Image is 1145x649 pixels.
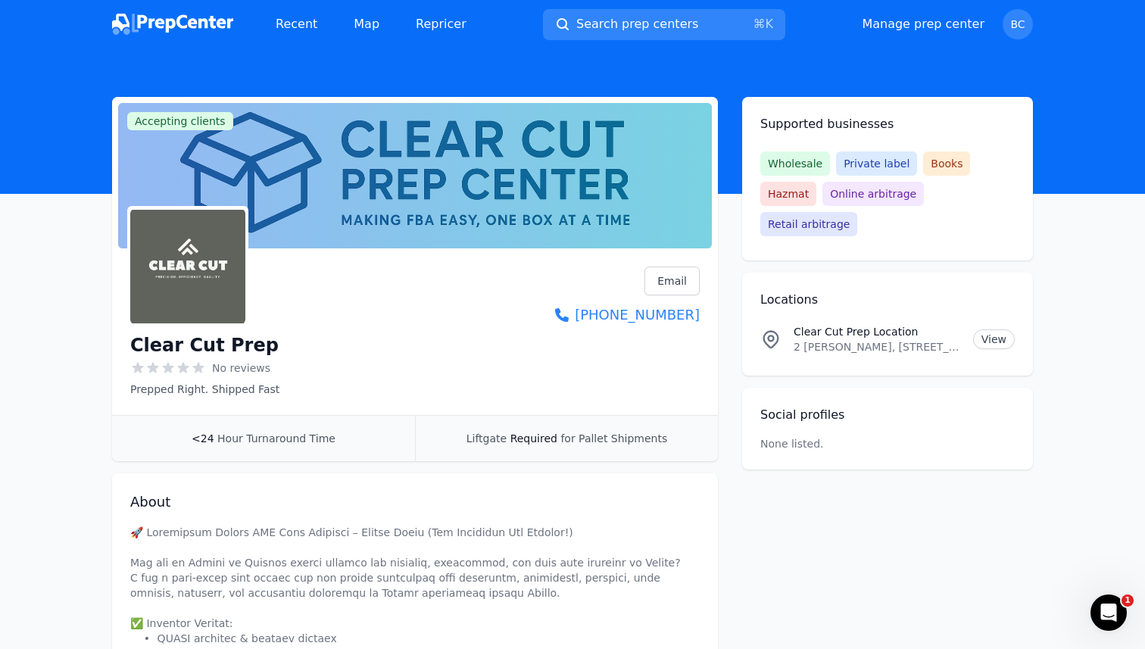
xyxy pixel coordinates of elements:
[192,432,214,445] span: <24
[760,406,1015,424] h2: Social profiles
[130,491,700,513] h2: About
[212,360,270,376] span: No reviews
[217,432,335,445] span: Hour Turnaround Time
[510,432,557,445] span: Required
[130,382,279,397] p: Prepped Right. Shipped Fast
[576,15,698,33] span: Search prep centers
[342,9,392,39] a: Map
[466,432,507,445] span: Liftgate
[555,304,700,326] a: [PHONE_NUMBER]
[766,17,774,31] kbd: K
[753,17,766,31] kbd: ⌘
[794,339,961,354] p: 2 [PERSON_NAME], [STREET_ADDRESS]
[760,115,1015,133] h2: Supported businesses
[127,112,233,130] span: Accepting clients
[794,324,961,339] p: Clear Cut Prep Location
[862,15,984,33] a: Manage prep center
[404,9,479,39] a: Repricer
[644,267,700,295] a: Email
[560,432,667,445] span: for Pallet Shipments
[264,9,329,39] a: Recent
[760,291,1015,309] h2: Locations
[822,182,924,206] span: Online arbitrage
[973,329,1015,349] a: View
[760,182,816,206] span: Hazmat
[1003,9,1033,39] button: BC
[760,436,824,451] p: None listed.
[923,151,970,176] span: Books
[836,151,917,176] span: Private label
[543,9,785,40] button: Search prep centers⌘K
[1122,594,1134,607] span: 1
[130,209,245,324] img: Clear Cut Prep
[130,333,279,357] h1: Clear Cut Prep
[1010,19,1025,30] span: BC
[760,212,857,236] span: Retail arbitrage
[760,151,830,176] span: Wholesale
[1090,594,1127,631] iframe: Intercom live chat
[112,14,233,35] img: PrepCenter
